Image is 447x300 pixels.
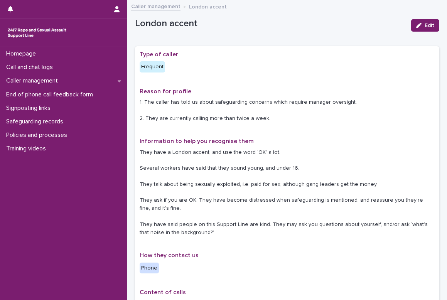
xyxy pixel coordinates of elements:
[189,2,227,10] p: London accent
[140,138,254,144] span: Information to help you recognise them
[140,289,186,295] span: Content of calls
[425,23,434,28] span: Edit
[3,145,52,152] p: Training videos
[140,98,435,122] p: 1. The caller has told us about safeguarding concerns which require manager oversight. 2. They ar...
[140,263,159,274] div: Phone
[140,148,435,237] p: They have a London accent, and use the word ‘OK’ a lot. Several workers have said that they sound...
[140,61,165,72] div: Frequent
[3,50,42,57] p: Homepage
[411,19,439,32] button: Edit
[3,104,57,112] p: Signposting links
[6,25,68,40] img: rhQMoQhaT3yELyF149Cw
[140,51,178,57] span: Type of caller
[3,131,73,139] p: Policies and processes
[3,77,64,84] p: Caller management
[140,88,191,94] span: Reason for profile
[3,64,59,71] p: Call and chat logs
[131,2,180,10] a: Caller management
[3,91,99,98] p: End of phone call feedback form
[135,18,405,29] p: London accent
[140,252,199,258] span: How they contact us
[3,118,69,125] p: Safeguarding records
